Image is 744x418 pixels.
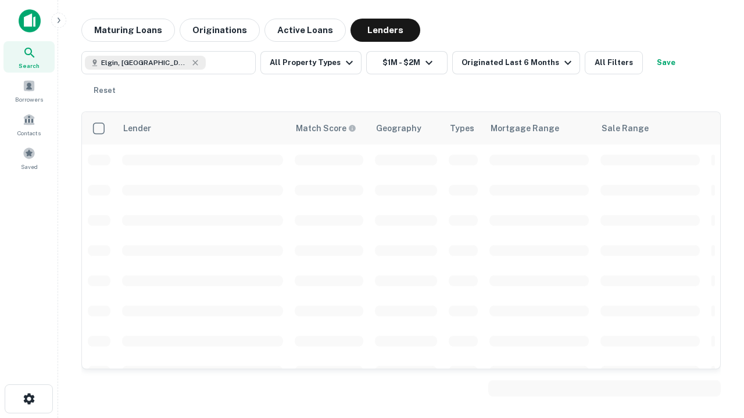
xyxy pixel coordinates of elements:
[648,51,685,74] button: Save your search to get updates of matches that match your search criteria.
[81,19,175,42] button: Maturing Loans
[116,112,289,145] th: Lender
[585,51,643,74] button: All Filters
[17,128,41,138] span: Contacts
[19,61,40,70] span: Search
[260,51,362,74] button: All Property Types
[123,121,151,135] div: Lender
[3,41,55,73] a: Search
[3,142,55,174] a: Saved
[366,51,448,74] button: $1M - $2M
[595,112,706,145] th: Sale Range
[491,121,559,135] div: Mortgage Range
[602,121,649,135] div: Sale Range
[452,51,580,74] button: Originated Last 6 Months
[3,75,55,106] a: Borrowers
[350,19,420,42] button: Lenders
[443,112,484,145] th: Types
[484,112,595,145] th: Mortgage Range
[101,57,188,68] span: Elgin, [GEOGRAPHIC_DATA], [GEOGRAPHIC_DATA]
[21,162,38,171] span: Saved
[264,19,346,42] button: Active Loans
[376,121,421,135] div: Geography
[180,19,260,42] button: Originations
[462,56,575,70] div: Originated Last 6 Months
[15,95,43,104] span: Borrowers
[296,122,354,135] h6: Match Score
[369,112,443,145] th: Geography
[289,112,369,145] th: Capitalize uses an advanced AI algorithm to match your search with the best lender. The match sco...
[686,288,744,344] iframe: Chat Widget
[3,109,55,140] a: Contacts
[86,79,123,102] button: Reset
[19,9,41,33] img: capitalize-icon.png
[296,122,356,135] div: Capitalize uses an advanced AI algorithm to match your search with the best lender. The match sco...
[450,121,474,135] div: Types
